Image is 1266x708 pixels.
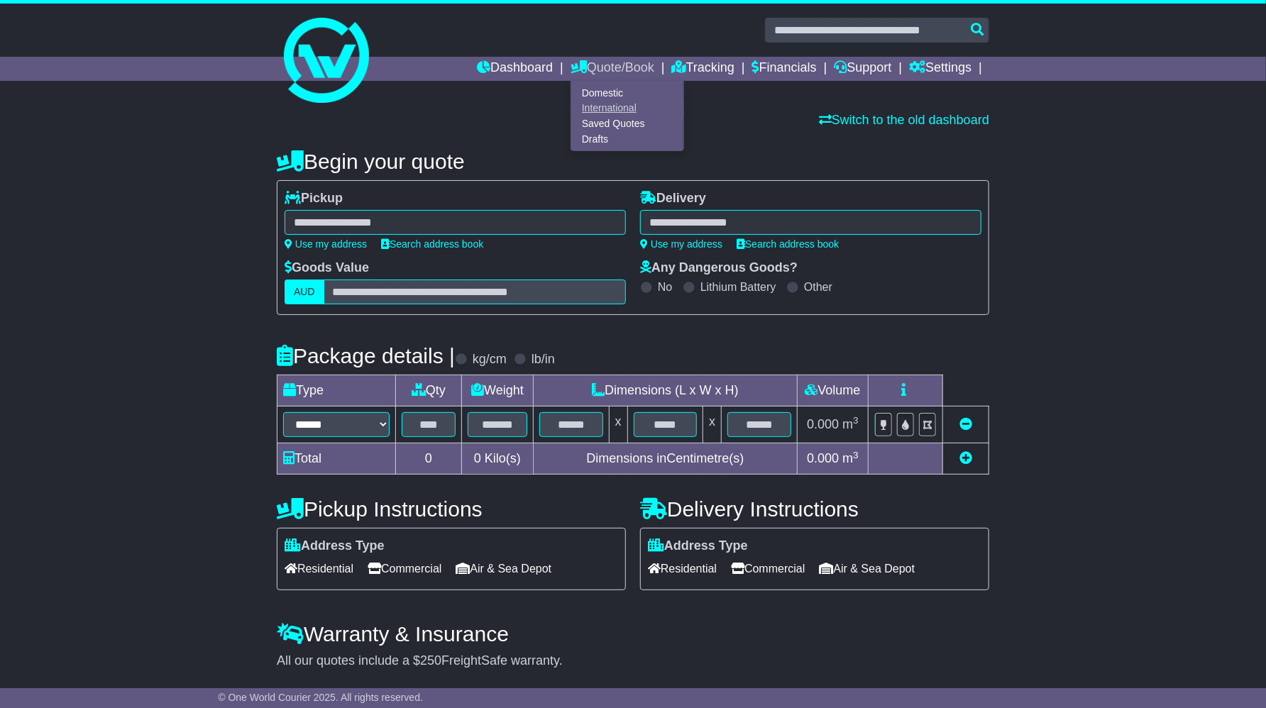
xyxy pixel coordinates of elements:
[532,352,555,367] label: lb/in
[285,191,343,206] label: Pickup
[648,558,717,580] span: Residential
[842,451,859,465] span: m
[700,280,776,294] label: Lithium Battery
[909,57,971,81] a: Settings
[420,653,441,668] span: 250
[474,451,481,465] span: 0
[609,406,627,443] td: x
[462,443,534,475] td: Kilo(s)
[571,131,683,147] a: Drafts
[285,558,353,580] span: Residential
[571,101,683,116] a: International
[533,443,797,475] td: Dimensions in Centimetre(s)
[804,280,832,294] label: Other
[807,451,839,465] span: 0.000
[473,352,507,367] label: kg/cm
[752,57,817,81] a: Financials
[703,406,722,443] td: x
[277,443,396,475] td: Total
[797,375,868,406] td: Volume
[571,57,654,81] a: Quote/Book
[285,238,367,250] a: Use my address
[820,558,915,580] span: Air & Sea Depot
[737,238,839,250] a: Search address book
[571,81,684,151] div: Quote/Book
[533,375,797,406] td: Dimensions (L x W x H)
[277,344,455,367] h4: Package details |
[285,538,385,554] label: Address Type
[368,558,441,580] span: Commercial
[731,558,805,580] span: Commercial
[640,497,989,521] h4: Delivery Instructions
[285,280,324,304] label: AUD
[277,653,989,669] div: All our quotes include a $ FreightSafe warranty.
[396,375,462,406] td: Qty
[959,451,972,465] a: Add new item
[959,417,972,431] a: Remove this item
[853,415,859,426] sup: 3
[853,450,859,460] sup: 3
[842,417,859,431] span: m
[381,238,483,250] a: Search address book
[658,280,672,294] label: No
[218,692,423,703] span: © One World Courier 2025. All rights reserved.
[477,57,553,81] a: Dashboard
[648,538,748,554] label: Address Type
[277,622,989,646] h4: Warranty & Insurance
[835,57,892,81] a: Support
[571,85,683,101] a: Domestic
[277,497,626,521] h4: Pickup Instructions
[640,191,706,206] label: Delivery
[285,260,369,276] label: Goods Value
[277,150,989,173] h4: Begin your quote
[277,375,396,406] td: Type
[462,375,534,406] td: Weight
[571,116,683,132] a: Saved Quotes
[640,260,798,276] label: Any Dangerous Goods?
[640,238,722,250] a: Use my address
[396,443,462,475] td: 0
[807,417,839,431] span: 0.000
[672,57,734,81] a: Tracking
[819,113,989,127] a: Switch to the old dashboard
[456,558,552,580] span: Air & Sea Depot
